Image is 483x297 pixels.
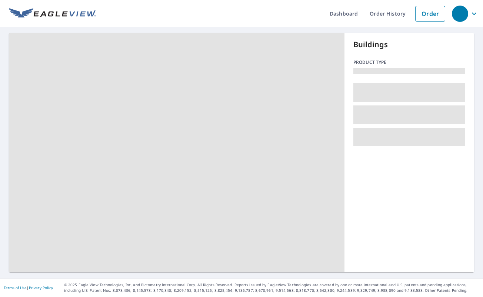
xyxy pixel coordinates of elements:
[415,6,445,22] a: Order
[353,59,465,66] p: Product type
[29,285,53,290] a: Privacy Policy
[353,39,465,50] p: Buildings
[64,282,479,293] p: © 2025 Eagle View Technologies, Inc. and Pictometry International Corp. All Rights Reserved. Repo...
[4,285,53,290] p: |
[4,285,27,290] a: Terms of Use
[9,8,96,19] img: EV Logo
